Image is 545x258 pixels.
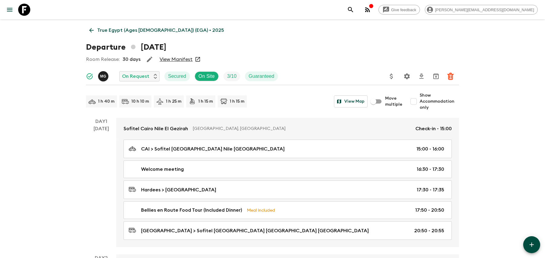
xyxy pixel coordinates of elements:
p: M G [100,74,107,79]
p: Room Release: [86,56,120,63]
a: [GEOGRAPHIC_DATA] > Sofitel [GEOGRAPHIC_DATA] [GEOGRAPHIC_DATA] [GEOGRAPHIC_DATA]20:50 - 20:55 [124,221,452,240]
p: Meal Included [247,207,275,213]
p: 17:50 - 20:50 [415,207,444,214]
p: On Request [122,73,149,80]
p: 3 / 10 [227,73,236,80]
p: 20:50 - 20:55 [414,227,444,234]
div: [DATE] [94,125,109,247]
p: On Site [199,73,215,80]
button: search adventures [345,4,357,16]
button: View Map [334,95,368,107]
a: Give feedback [378,5,420,15]
p: 1 h 40 m [98,98,114,104]
a: True Egypt (Ages [DEMOGRAPHIC_DATA]) (EGA) • 2025 [86,24,227,36]
a: CAI > Sofitel [GEOGRAPHIC_DATA] Nile [GEOGRAPHIC_DATA]15:00 - 16:00 [124,140,452,158]
p: Sofitel Cairo Nile El Gezirah [124,125,188,132]
svg: Synced Successfully [86,73,93,80]
span: Give feedback [388,8,420,12]
a: Hardees > [GEOGRAPHIC_DATA]17:30 - 17:35 [124,180,452,199]
div: [PERSON_NAME][EMAIL_ADDRESS][DOMAIN_NAME] [425,5,538,15]
p: Welcome meeting [141,166,184,173]
p: Check-in - 15:00 [415,125,452,132]
p: [GEOGRAPHIC_DATA] > Sofitel [GEOGRAPHIC_DATA] [GEOGRAPHIC_DATA] [GEOGRAPHIC_DATA] [141,227,369,234]
p: Guaranteed [249,73,274,80]
a: Sofitel Cairo Nile El Gezirah[GEOGRAPHIC_DATA], [GEOGRAPHIC_DATA]Check-in - 15:00 [116,118,459,140]
p: 30 days [123,56,140,63]
p: 16:30 - 17:30 [417,166,444,173]
h1: Departure [DATE] [86,41,166,53]
p: 1 h 15 m [198,98,213,104]
button: Download CSV [415,70,428,82]
p: CAI > Sofitel [GEOGRAPHIC_DATA] Nile [GEOGRAPHIC_DATA] [141,145,285,153]
a: Bellies en Route Food Tour (Included Dinner)Meal Included17:50 - 20:50 [124,201,452,219]
button: Archive (Completed, Cancelled or Unsynced Departures only) [430,70,442,82]
div: Trip Fill [223,71,240,81]
span: Show Accommodation only [420,92,459,111]
p: Hardees > [GEOGRAPHIC_DATA] [141,186,216,193]
p: True Egypt (Ages [DEMOGRAPHIC_DATA]) (EGA) • 2025 [97,27,224,34]
button: Update Price, Early Bird Discount and Costs [385,70,398,82]
p: 10 h 10 m [131,98,149,104]
p: 1 h 15 m [230,98,244,104]
p: Bellies en Route Food Tour (Included Dinner) [141,207,242,214]
p: 17:30 - 17:35 [417,186,444,193]
a: View Manifest [160,56,193,62]
button: Delete [444,70,457,82]
p: 1 h 25 m [166,98,181,104]
div: On Site [195,71,219,81]
p: Secured [168,73,186,80]
p: 15:00 - 16:00 [416,145,444,153]
button: menu [4,4,16,16]
span: Move multiple [385,95,403,107]
div: Secured [164,71,190,81]
a: Welcome meeting16:30 - 17:30 [124,160,452,178]
span: Mona Gomaa [98,73,110,78]
button: MG [98,71,110,81]
button: Settings [401,70,413,82]
span: [PERSON_NAME][EMAIL_ADDRESS][DOMAIN_NAME] [432,8,537,12]
p: Day 1 [86,118,116,125]
p: [GEOGRAPHIC_DATA], [GEOGRAPHIC_DATA] [193,126,411,132]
